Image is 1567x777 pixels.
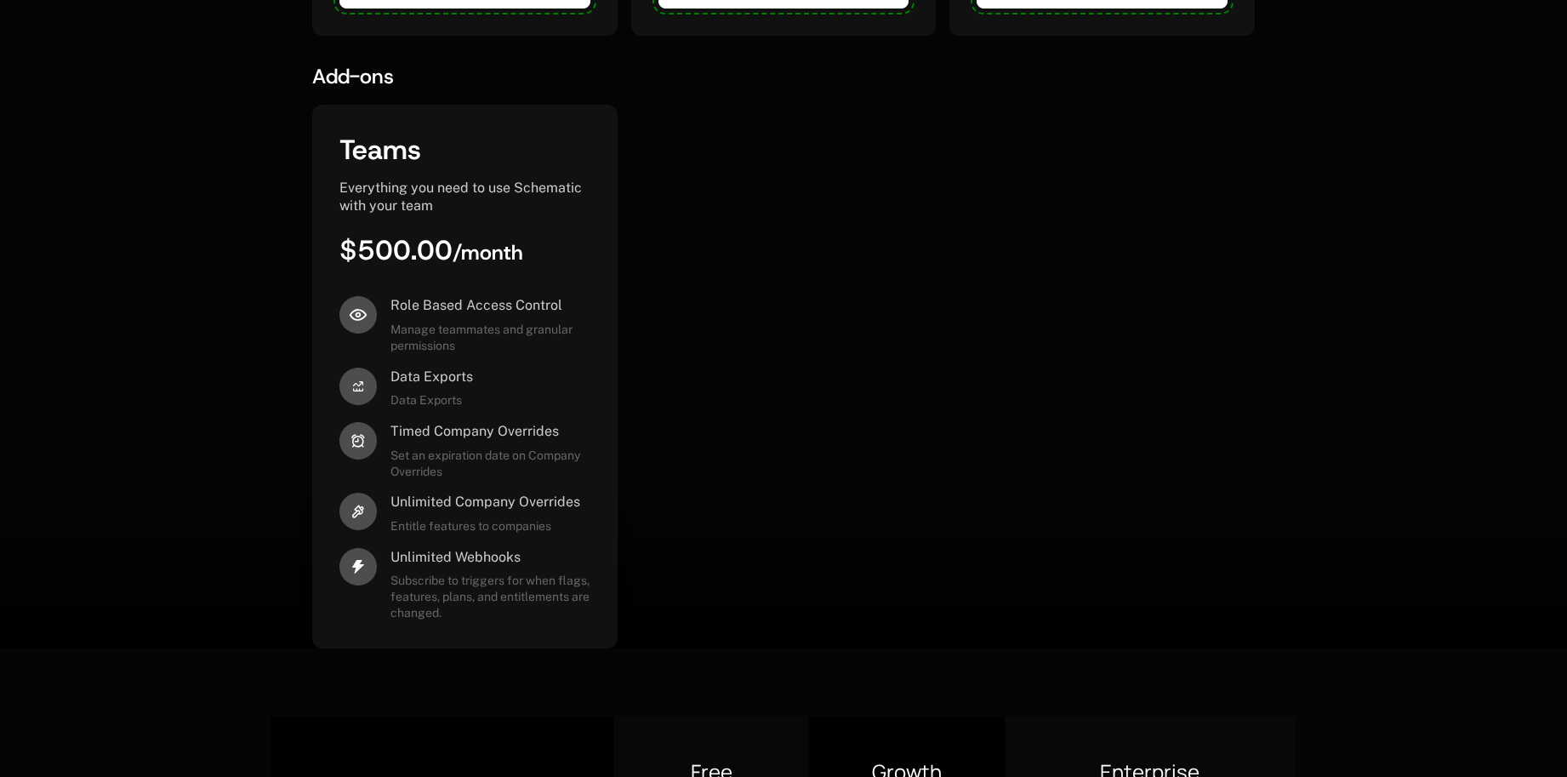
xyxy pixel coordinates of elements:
[390,448,590,480] span: Set an expiration date on Company Overrides
[390,518,580,534] span: Entitle features to companies
[390,368,473,386] span: Data Exports
[390,322,590,354] span: Manage teammates and granular permissions
[453,239,523,266] sub: / month
[339,232,523,268] span: $500.00
[339,296,377,334] i: eye
[390,296,562,315] span: Role Based Access Control
[339,422,377,460] i: alarm
[390,392,473,408] span: Data Exports
[390,573,590,621] span: Subscribe to triggers for when flags, features, plans, and entitlements are changed.
[339,493,377,530] i: hammer
[339,132,421,168] span: Teams
[390,422,559,441] span: Timed Company Overrides
[390,493,580,511] span: Unlimited Company Overrides
[339,368,377,405] i: arrow-analytics
[339,180,582,214] span: Everything you need to use Schematic with your team
[390,548,521,567] span: Unlimited Webhooks
[312,63,394,90] span: Add-ons
[339,548,377,586] i: thunder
